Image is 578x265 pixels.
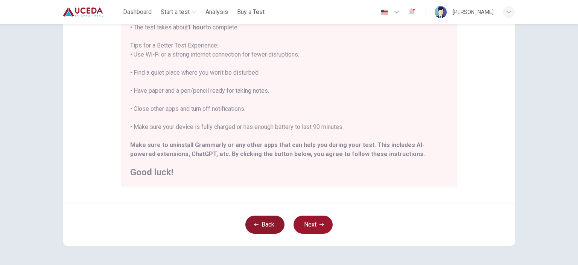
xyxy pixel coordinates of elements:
[63,5,120,20] a: Uceda logo
[202,5,231,19] button: Analysis
[123,8,152,17] span: Dashboard
[435,6,447,18] img: Profile picture
[161,8,190,17] span: Start a test
[63,5,103,20] img: Uceda logo
[294,216,333,234] button: Next
[245,216,284,234] button: Back
[130,141,424,158] b: Make sure to uninstall Grammarly or any other apps that can help you during your test. This inclu...
[120,5,155,19] button: Dashboard
[237,8,265,17] span: Buy a Test
[188,24,206,31] b: 1 hour
[380,9,389,15] img: en
[130,42,218,49] u: Tips for a Better Test Experience:
[232,150,425,158] b: By clicking the button below, you agree to follow these instructions.
[130,168,448,177] h2: Good luck!
[453,8,494,17] div: [PERSON_NAME]
[158,5,199,19] button: Start a test
[205,8,228,17] span: Analysis
[234,5,268,19] button: Buy a Test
